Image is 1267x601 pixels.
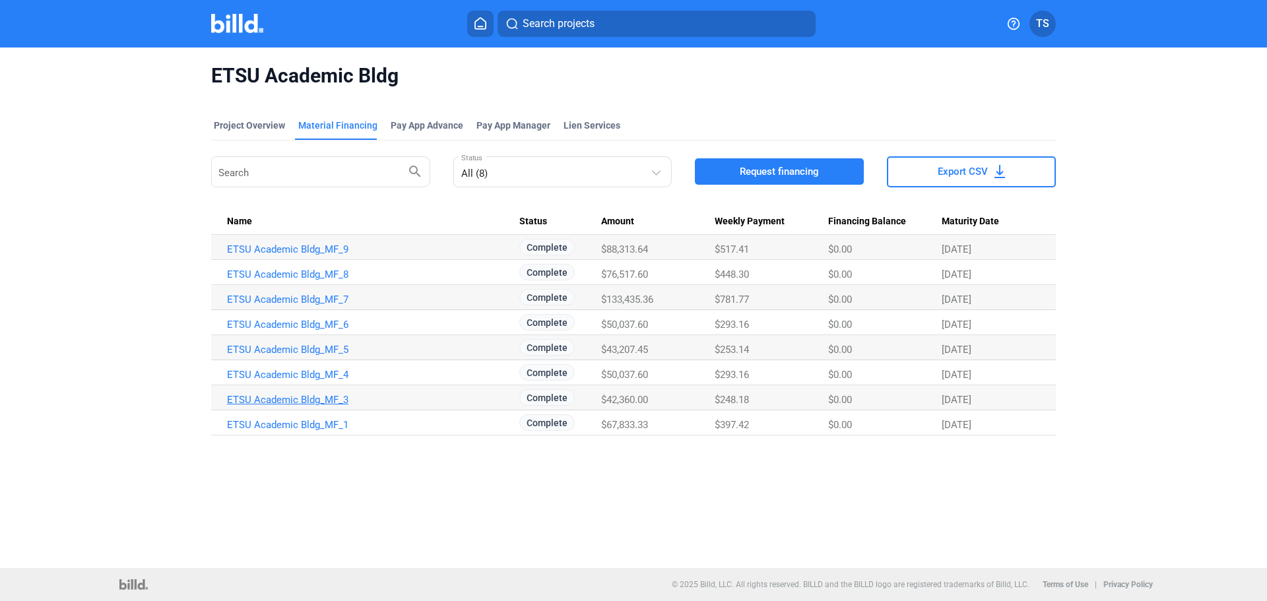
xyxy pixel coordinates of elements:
span: $293.16 [715,319,749,331]
span: [DATE] [942,243,971,255]
span: [DATE] [942,344,971,356]
p: © 2025 Billd, LLC. All rights reserved. BILLD and the BILLD logo are registered trademarks of Bil... [672,580,1029,589]
span: $76,517.60 [601,269,648,280]
span: Complete [519,289,575,305]
div: Material Financing [298,119,377,132]
span: Complete [519,239,575,255]
a: ETSU Academic Bldg_MF_8 [227,269,519,280]
span: $43,207.45 [601,344,648,356]
span: Export CSV [938,165,988,178]
span: $50,037.60 [601,319,648,331]
span: ETSU Academic Bldg [211,63,1056,88]
b: Privacy Policy [1103,580,1153,589]
span: $42,360.00 [601,394,648,406]
div: Name [227,216,519,228]
div: Maturity Date [942,216,1040,228]
button: Export CSV [887,156,1056,187]
a: ETSU Academic Bldg_MF_7 [227,294,519,305]
span: $0.00 [828,419,852,431]
span: [DATE] [942,419,971,431]
span: $0.00 [828,319,852,331]
span: $248.18 [715,394,749,406]
button: Search projects [498,11,816,37]
a: ETSU Academic Bldg_MF_4 [227,369,519,381]
span: [DATE] [942,394,971,406]
span: Amount [601,216,634,228]
div: Financing Balance [828,216,942,228]
div: Pay App Advance [391,119,463,132]
span: $781.77 [715,294,749,305]
span: Complete [519,414,575,431]
span: [DATE] [942,319,971,331]
b: Terms of Use [1043,580,1088,589]
div: Status [519,216,602,228]
span: Complete [519,264,575,280]
span: Complete [519,339,575,356]
span: $0.00 [828,243,852,255]
button: Request financing [695,158,864,185]
mat-icon: search [407,163,423,179]
span: Complete [519,314,575,331]
a: ETSU Academic Bldg_MF_3 [227,394,519,406]
p: | [1095,580,1097,589]
span: $50,037.60 [601,369,648,381]
span: $0.00 [828,294,852,305]
span: [DATE] [942,269,971,280]
span: Status [519,216,547,228]
span: Pay App Manager [476,119,550,132]
a: ETSU Academic Bldg_MF_9 [227,243,519,255]
div: Weekly Payment [715,216,828,228]
span: TS [1036,16,1049,32]
img: logo [119,579,148,590]
span: $0.00 [828,369,852,381]
span: Maturity Date [942,216,999,228]
span: Financing Balance [828,216,906,228]
div: Lien Services [564,119,620,132]
div: Project Overview [214,119,285,132]
span: $88,313.64 [601,243,648,255]
div: Amount [601,216,715,228]
span: $397.42 [715,419,749,431]
span: $293.16 [715,369,749,381]
a: ETSU Academic Bldg_MF_1 [227,419,519,431]
span: Weekly Payment [715,216,785,228]
span: [DATE] [942,294,971,305]
button: TS [1029,11,1056,37]
a: ETSU Academic Bldg_MF_5 [227,344,519,356]
span: Complete [519,364,575,381]
span: [DATE] [942,369,971,381]
span: $0.00 [828,269,852,280]
span: $253.14 [715,344,749,356]
span: $517.41 [715,243,749,255]
mat-select-trigger: All (8) [461,168,488,179]
span: $67,833.33 [601,419,648,431]
a: ETSU Academic Bldg_MF_6 [227,319,519,331]
img: Billd Company Logo [211,14,263,33]
span: $448.30 [715,269,749,280]
span: $0.00 [828,394,852,406]
span: Complete [519,389,575,406]
span: $133,435.36 [601,294,653,305]
span: $0.00 [828,344,852,356]
span: Name [227,216,252,228]
span: Request financing [740,165,819,178]
span: Search projects [523,16,595,32]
